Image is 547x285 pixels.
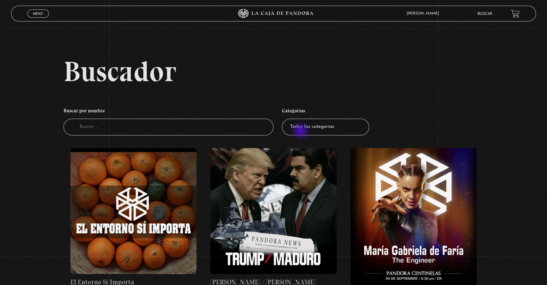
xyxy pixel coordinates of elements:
[33,12,43,15] span: Menu
[63,104,273,119] h4: Buscar por nombre
[31,17,45,21] span: Cerrar
[63,57,536,86] h2: Buscador
[282,104,369,119] h4: Categorías
[404,12,445,15] span: [PERSON_NAME]
[477,12,492,16] a: Buscar
[511,9,520,18] a: View your shopping cart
